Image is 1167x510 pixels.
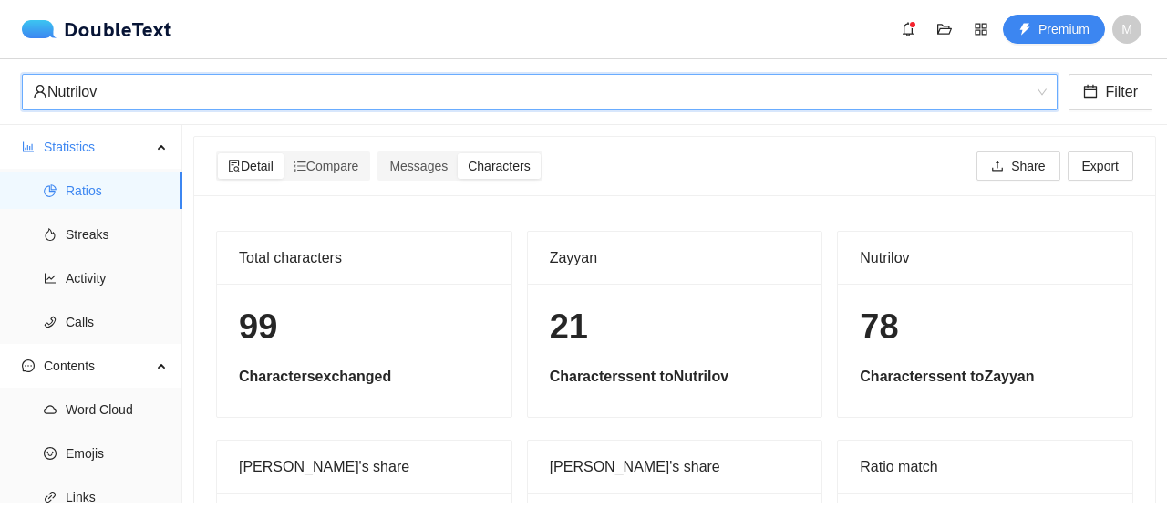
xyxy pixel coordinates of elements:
div: Zayyan [550,232,800,284]
button: calendarFilter [1069,74,1152,110]
span: M [1121,15,1132,44]
div: Nutrilov [33,75,1030,109]
span: Characters [468,159,530,173]
span: ordered-list [294,160,306,172]
span: message [22,359,35,372]
span: Emojis [66,435,168,472]
span: folder-open [931,22,958,36]
span: Ratios [66,172,168,209]
span: fire [44,228,57,241]
span: file-search [228,160,241,172]
button: thunderboltPremium [1003,15,1105,44]
span: Share [1011,156,1045,176]
span: Premium [1038,19,1090,39]
span: Statistics [44,129,151,165]
span: Activity [66,260,168,297]
div: Total characters [239,232,490,284]
span: upload [991,160,1004,174]
span: line-chart [44,272,57,285]
div: Nutrilov [860,232,1110,284]
span: cloud [44,403,57,416]
span: calendar [1083,84,1098,101]
span: appstore [967,22,995,36]
h1: 78 [860,306,1110,349]
button: bell [893,15,923,44]
span: bar-chart [22,141,35,153]
h5: Characters exchanged [239,366,490,388]
span: Compare [294,159,359,173]
h5: Characters sent to Zayyan [860,366,1110,388]
span: Nutrilov [33,75,1047,109]
button: Export [1068,151,1133,181]
span: thunderbolt [1018,23,1031,37]
span: Word Cloud [66,391,168,428]
span: Streaks [66,216,168,253]
span: user [33,84,47,99]
span: Export [1082,156,1119,176]
h1: 99 [239,306,490,349]
span: Filter [1105,80,1138,103]
div: [PERSON_NAME]'s share [239,441,490,493]
a: logoDoubleText [22,20,172,38]
span: pie-chart [44,184,57,197]
span: bell [894,22,922,36]
span: smile [44,447,57,460]
span: link [44,491,57,504]
div: [PERSON_NAME]'s share [550,441,800,493]
span: Contents [44,348,151,384]
div: Ratio match [860,441,1110,493]
h5: Characters sent to Nutrilov [550,366,800,388]
img: logo [22,20,64,38]
span: Detail [228,159,274,173]
h1: 21 [550,306,800,349]
span: Calls [66,304,168,340]
button: appstore [966,15,996,44]
span: phone [44,316,57,328]
span: Messages [389,159,448,173]
div: DoubleText [22,20,172,38]
button: folder-open [930,15,959,44]
button: uploadShare [976,151,1059,181]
